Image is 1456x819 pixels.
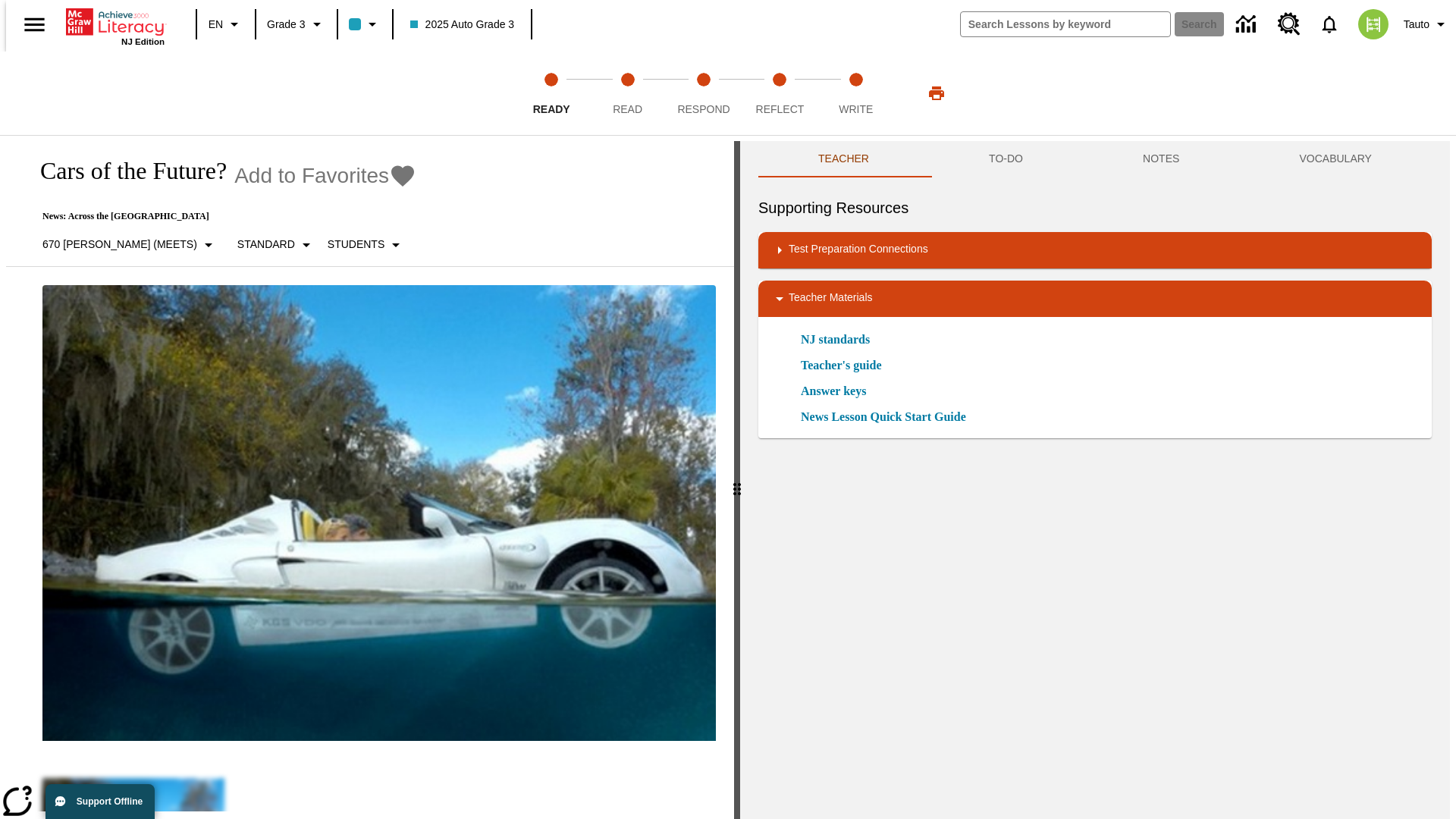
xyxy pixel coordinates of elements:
[734,141,740,819] div: Press Enter or Spacebar and then press right and left arrow keys to move the slider
[234,164,389,188] span: Add to Favorites
[801,408,966,426] a: News Lesson Quick Start Guide, Will open in new browser window or tab
[533,103,570,115] span: Ready
[66,5,165,46] div: Home
[789,241,928,259] p: Test Preparation Connections
[237,237,295,253] p: Standard
[507,52,595,135] button: Ready step 1 of 5
[24,157,227,185] h1: Cars of the Future?
[812,52,900,135] button: Write step 5 of 5
[12,2,57,47] button: Open side menu
[1269,4,1310,45] a: Resource Center, Will open in new tab
[1083,141,1239,177] button: NOTES
[328,237,384,253] p: Students
[801,331,879,349] a: NJ standards
[1310,5,1349,44] a: Notifications
[24,211,416,222] p: News: Across the [GEOGRAPHIC_DATA]
[789,290,873,308] p: Teacher Materials
[77,796,143,807] span: Support Offline
[267,17,306,33] span: Grade 3
[1398,11,1456,38] button: Profile/Settings
[343,11,388,38] button: Class color is light blue. Change class color
[758,281,1432,317] div: Teacher Materials
[410,17,515,33] span: 2025 Auto Grade 3
[42,285,716,741] img: High-tech automobile treading water.
[322,231,411,259] button: Select Student
[740,141,1450,819] div: activity
[1358,9,1389,39] img: avatar image
[961,12,1170,36] input: search field
[202,11,250,38] button: Language: EN, Select a language
[1239,141,1432,177] button: VOCABULARY
[45,784,155,819] button: Support Offline
[839,103,873,115] span: Write
[1349,5,1398,44] button: Select a new avatar
[660,52,748,135] button: Respond step 3 of 5
[801,382,866,400] a: Answer keys, Will open in new browser window or tab
[912,80,961,107] button: Print
[677,103,730,115] span: Respond
[756,103,805,115] span: Reflect
[231,231,322,259] button: Scaffolds, Standard
[42,237,197,253] p: 670 [PERSON_NAME] (Meets)
[261,11,332,38] button: Grade: Grade 3, Select a grade
[1227,4,1269,45] a: Data Center
[1404,17,1429,33] span: Tauto
[613,103,642,115] span: Read
[758,232,1432,268] div: Test Preparation Connections
[801,356,882,375] a: Teacher's guide, Will open in new browser window or tab
[758,141,1432,177] div: Instructional Panel Tabs
[36,231,224,259] button: Select Lexile, 670 Lexile (Meets)
[758,141,929,177] button: Teacher
[583,52,671,135] button: Read step 2 of 5
[121,37,165,46] span: NJ Edition
[234,162,416,189] button: Add to Favorites - Cars of the Future?
[6,141,734,811] div: reading
[736,52,824,135] button: Reflect step 4 of 5
[929,141,1083,177] button: TO-DO
[209,17,223,33] span: EN
[758,196,1432,220] h6: Supporting Resources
